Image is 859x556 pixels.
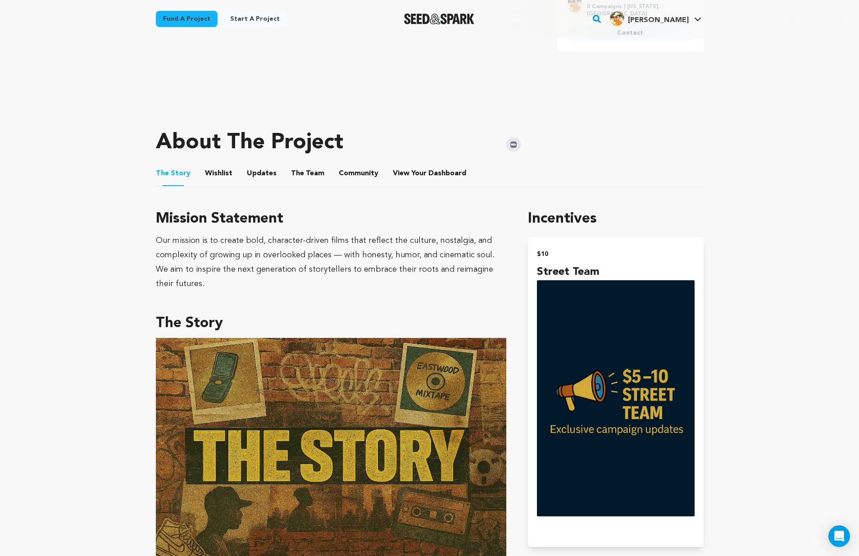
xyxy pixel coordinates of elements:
a: Seed&Spark Homepage [404,14,475,24]
span: Team [291,168,324,179]
div: Open Intercom Messenger [828,525,850,547]
img: incentive [537,280,694,516]
h3: Mission Statement [156,208,507,230]
button: $10 Street Team incentive [528,237,703,547]
span: Updates [247,168,277,179]
img: Seed&Spark Logo Dark Mode [404,14,475,24]
span: Wishlist [205,168,232,179]
h4: Street Team [537,264,694,280]
img: Seed&Spark IMDB Icon [506,137,521,152]
img: baec22c0f527068c.jpg [610,11,624,26]
a: Fund a project [156,11,218,27]
span: Your [393,168,468,179]
span: Dashboard [428,168,466,179]
h3: The Story [156,313,507,334]
h1: About The Project [156,132,343,154]
a: ViewYourDashboard [393,168,468,179]
a: Huey R.'s Profile [608,9,703,26]
a: Start a project [223,11,287,27]
span: Huey R.'s Profile [608,9,703,28]
h2: $10 [537,248,694,260]
div: Huey R.'s Profile [610,11,689,26]
span: The [156,168,169,179]
div: Our mission is to create bold, character-driven films that reflect the culture, nostalgia, and co... [156,233,507,291]
span: Community [339,168,378,179]
span: [PERSON_NAME] [628,17,689,24]
span: Story [156,168,191,179]
span: The [291,168,304,179]
h1: Incentives [528,208,703,230]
